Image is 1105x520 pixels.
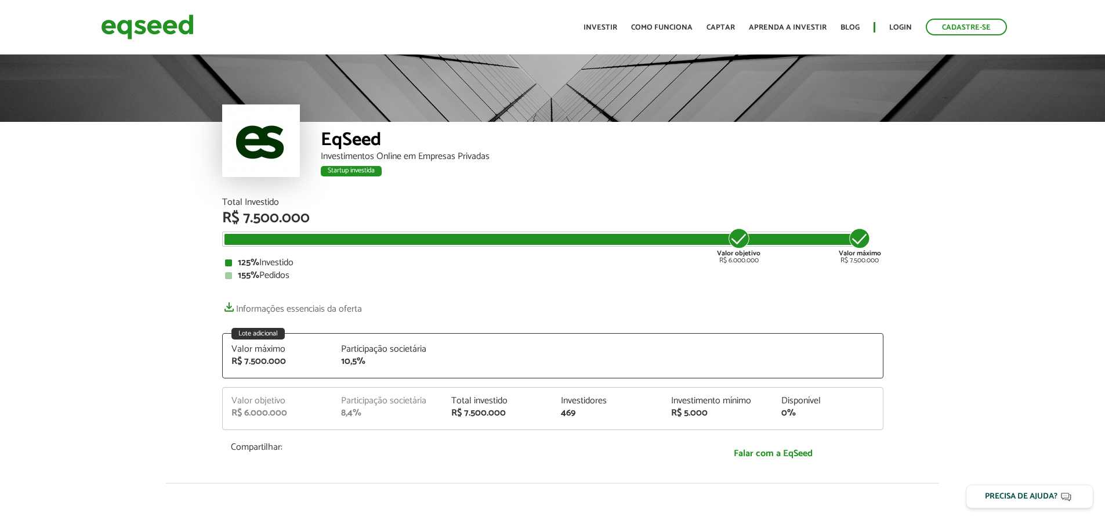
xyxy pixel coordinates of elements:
a: Blog [840,24,860,31]
a: Informações essenciais da oferta [222,298,362,314]
div: Investido [225,258,881,268]
div: Investidores [561,396,654,406]
div: R$ 6.000.000 [717,227,760,264]
div: R$ 6.000.000 [231,409,324,418]
div: R$ 7.500.000 [451,409,544,418]
strong: 125% [238,255,259,270]
a: Login [889,24,912,31]
a: Como funciona [631,24,693,31]
div: Investimentos Online em Empresas Privadas [321,152,883,161]
div: Startup investida [321,166,382,176]
div: R$ 7.500.000 [231,357,324,366]
a: Investir [584,24,617,31]
strong: 155% [238,268,259,283]
strong: Valor objetivo [717,248,760,259]
div: 469 [561,409,654,418]
div: Total Investido [222,198,883,207]
div: Total investido [451,396,544,406]
a: Falar com a EqSeed [672,442,875,465]
img: EqSeed [101,12,194,42]
div: Disponível [781,396,874,406]
a: Aprenda a investir [749,24,827,31]
div: Investimento mínimo [671,396,764,406]
div: R$ 5.000 [671,409,764,418]
div: Lote adicional [231,328,285,340]
div: Pedidos [225,271,881,280]
div: Valor objetivo [231,396,324,406]
a: Cadastre-se [926,19,1007,35]
strong: Valor máximo [839,248,881,259]
div: Participação societária [341,396,434,406]
div: 8,4% [341,409,434,418]
div: EqSeed [321,131,883,152]
div: R$ 7.500.000 [222,211,883,226]
p: Compartilhar: [231,442,654,453]
div: Participação societária [341,345,434,354]
a: Captar [707,24,735,31]
div: Valor máximo [231,345,324,354]
div: 10,5% [341,357,434,366]
div: R$ 7.500.000 [839,227,881,264]
div: 0% [781,409,874,418]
